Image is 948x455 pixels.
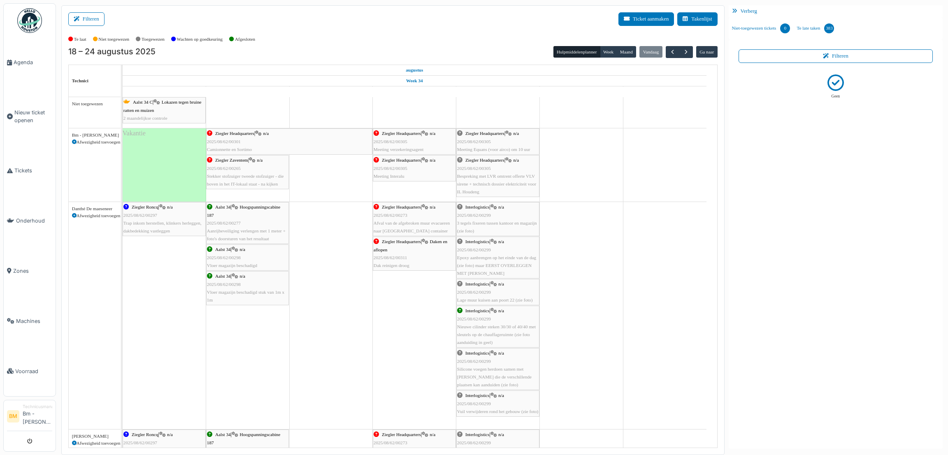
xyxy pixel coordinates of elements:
[457,139,491,144] span: 2025/08/62/00305
[639,46,662,58] button: Vandaag
[257,158,263,162] span: n/a
[215,274,231,279] span: Aalst 34
[374,238,455,269] div: |
[207,139,241,144] span: 2025/08/62/00301
[457,174,536,194] span: Bespreking met LVR omtrent offerte VLV sirene + technisch dossier elektriciteit voor IL Houdeng
[457,147,530,152] span: Meeting Equans (voor airco) om 10 uur
[553,46,600,58] button: Hulpmiddelenplanner
[677,12,717,26] button: Takenlijst
[323,86,339,97] a: 20 augustus 2025
[132,432,158,437] span: Ziegler Roncq
[465,351,489,355] span: Interlogistics
[14,58,52,66] span: Agenda
[465,131,504,136] span: Ziegler Headquarters
[465,393,489,398] span: Interlogistics
[374,239,447,252] span: Daken en aflopen
[72,212,117,219] div: Afwezigheid toevoegen
[616,46,636,58] button: Maand
[207,282,241,287] span: 2025/08/62/00298
[235,36,255,43] label: Afgesloten
[72,440,117,447] div: Afwezigheid toevoegen
[457,247,491,252] span: 2025/08/62/00299
[457,130,539,153] div: |
[498,239,504,244] span: n/a
[132,204,158,209] span: Ziegler Roncq
[658,86,672,97] a: 24 augustus 2025
[666,46,679,58] button: Vorige
[832,93,840,100] p: Geen
[215,247,231,252] span: Aalst 34
[407,86,422,97] a: 21 augustus 2025
[123,100,202,112] span: Lokazen tegen bruine ratten en muizen
[215,158,248,162] span: Ziegler Zaventem
[465,204,489,209] span: Interlogistics
[207,174,284,186] span: Stekker stofzuiger tweede stofzuiger - die boven in het IT-lokaal staat - na kijken
[239,274,245,279] span: n/a
[574,86,588,97] a: 23 augustus 2025
[16,317,52,325] span: Machines
[374,263,409,268] span: Dak reinigen droog
[263,131,269,136] span: n/a
[207,255,241,260] span: 2025/08/62/00298
[498,281,504,286] span: n/a
[4,296,56,346] a: Machines
[600,46,617,58] button: Week
[156,86,172,97] a: 18 augustus 2025
[457,401,491,406] span: 2025/08/62/00299
[679,46,692,58] button: Volgende
[167,432,173,437] span: n/a
[374,156,455,180] div: |
[457,409,539,414] span: Vuil verwijderen rond het gebouw (zie foto)
[382,239,421,244] span: Ziegler Headquarters
[457,307,539,346] div: |
[465,308,489,313] span: Interlogistics
[72,433,117,440] div: [PERSON_NAME]
[374,139,407,144] span: 2025/08/62/00305
[16,217,52,225] span: Onderhoud
[374,221,450,233] span: Afval van de afgebroken muur evacueren naar [GEOGRAPHIC_DATA] container
[457,297,533,302] span: Lage muur kuisen aan poort 22 (zie foto)
[98,36,129,43] label: Niet toegewezen
[696,46,718,58] button: Ga naar
[465,432,489,437] span: Interlogistics
[729,17,794,39] a: Niet-toegewezen tickets
[4,37,56,88] a: Agenda
[430,432,436,437] span: n/a
[404,65,425,75] a: 18 augustus 2025
[177,36,223,43] label: Wachten op goedkeuring
[465,281,489,286] span: Interlogistics
[404,76,425,86] a: Week 34
[207,290,284,302] span: Vloer magazijn beschadigd stuk van 1m x 1m
[72,132,117,139] div: Bm - [PERSON_NAME]
[14,167,52,174] span: Tickets
[618,12,674,26] button: Ticket aanmaken
[207,272,288,304] div: |
[465,239,489,244] span: Interlogistics
[457,440,491,445] span: 2025/08/62/00299
[207,432,280,445] span: Hoogspanningscabine 187
[739,49,933,63] button: Filteren
[457,156,539,196] div: |
[457,359,491,364] span: 2025/08/62/00299
[430,131,436,136] span: n/a
[513,131,519,136] span: n/a
[457,255,536,276] span: Epoxy aanbrengen op het einde van de dag (zie foto) maar EERST OVERLEGGEN MET [PERSON_NAME]
[793,17,837,39] a: Te late taken
[4,196,56,246] a: Onderhoud
[74,36,86,43] label: Te laat
[498,393,504,398] span: n/a
[457,238,539,277] div: |
[7,404,52,431] a: BM TechnicusmanagerBm - [PERSON_NAME]
[215,204,231,209] span: Aalst 34
[68,47,156,57] h2: 18 – 24 augustus 2025
[430,158,436,162] span: n/a
[123,221,202,233] span: Trap inkom herstellen, klinkers herleggen, dakbedekking vastleggen
[374,203,455,235] div: |
[498,308,504,313] span: n/a
[207,221,241,225] span: 2025/08/62/00277
[382,131,421,136] span: Ziegler Headquarters
[498,432,504,437] span: n/a
[430,204,436,209] span: n/a
[123,116,167,121] span: 2 maandelijkse controle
